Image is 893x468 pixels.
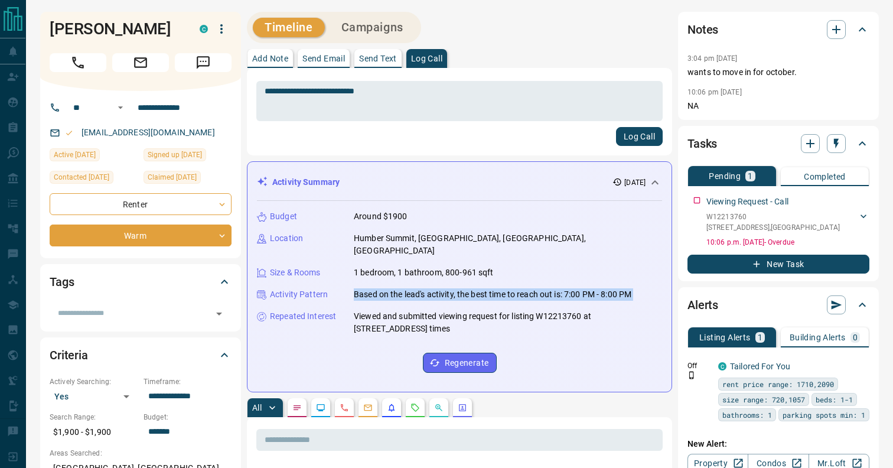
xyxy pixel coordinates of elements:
[354,210,408,223] p: Around $1900
[270,266,321,279] p: Size & Rooms
[50,422,138,442] p: $1,900 - $1,900
[50,341,232,369] div: Criteria
[706,237,869,248] p: 10:06 p.m. [DATE] - Overdue
[359,54,397,63] p: Send Text
[687,15,869,44] div: Notes
[458,403,467,412] svg: Agent Actions
[211,305,227,322] button: Open
[790,333,846,342] p: Building Alerts
[175,53,232,72] span: Message
[148,149,202,161] span: Signed up [DATE]
[270,310,336,323] p: Repeated Interest
[687,134,717,153] h2: Tasks
[50,376,138,387] p: Actively Searching:
[706,196,788,208] p: Viewing Request - Call
[706,212,840,222] p: W12213760
[144,171,232,187] div: Fri Sep 12 2025
[50,387,138,406] div: Yes
[387,403,396,412] svg: Listing Alerts
[687,129,869,158] div: Tasks
[783,409,865,421] span: parking spots min: 1
[699,333,751,342] p: Listing Alerts
[748,172,752,180] p: 1
[624,177,646,188] p: [DATE]
[50,148,138,165] div: Fri Sep 12 2025
[354,310,662,335] p: Viewed and submitted viewing request for listing W12213760 at [STREET_ADDRESS] times
[340,403,349,412] svg: Calls
[354,266,494,279] p: 1 bedroom, 1 bathroom, 800-961 sqft
[302,54,345,63] p: Send Email
[50,171,138,187] div: Fri Sep 12 2025
[316,403,325,412] svg: Lead Browsing Activity
[434,403,444,412] svg: Opportunities
[257,171,662,193] div: Activity Summary[DATE]
[50,193,232,215] div: Renter
[50,272,74,291] h2: Tags
[410,403,420,412] svg: Requests
[706,222,840,233] p: [STREET_ADDRESS] , [GEOGRAPHIC_DATA]
[112,53,169,72] span: Email
[252,54,288,63] p: Add Note
[687,291,869,319] div: Alerts
[730,362,790,371] a: Tailored For You
[272,176,340,188] p: Activity Summary
[50,268,232,296] div: Tags
[709,172,741,180] p: Pending
[270,210,297,223] p: Budget
[82,128,215,137] a: [EMAIL_ADDRESS][DOMAIN_NAME]
[270,232,303,245] p: Location
[65,129,73,137] svg: Email Valid
[200,25,208,33] div: condos.ca
[113,100,128,115] button: Open
[252,404,262,412] p: All
[330,18,415,37] button: Campaigns
[687,295,718,314] h2: Alerts
[687,100,869,112] p: NA
[722,409,772,421] span: bathrooms: 1
[270,288,328,301] p: Activity Pattern
[853,333,858,342] p: 0
[50,448,232,459] p: Areas Searched:
[148,171,197,183] span: Claimed [DATE]
[50,19,182,38] h1: [PERSON_NAME]
[687,66,869,79] p: wants to move in for october.
[50,53,106,72] span: Call
[50,346,88,365] h2: Criteria
[687,255,869,274] button: New Task
[50,412,138,422] p: Search Range:
[816,394,853,405] span: beds: 1-1
[144,376,232,387] p: Timeframe:
[722,394,805,405] span: size range: 720,1057
[722,378,834,390] span: rent price range: 1710,2090
[423,353,497,373] button: Regenerate
[144,412,232,422] p: Budget:
[54,149,96,161] span: Active [DATE]
[718,362,726,370] div: condos.ca
[354,232,662,257] p: Humber Summit, [GEOGRAPHIC_DATA], [GEOGRAPHIC_DATA], [GEOGRAPHIC_DATA]
[292,403,302,412] svg: Notes
[144,148,232,165] div: Fri Sep 12 2025
[253,18,325,37] button: Timeline
[687,438,869,450] p: New Alert:
[687,371,696,379] svg: Push Notification Only
[354,288,631,301] p: Based on the lead's activity, the best time to reach out is: 7:00 PM - 8:00 PM
[687,20,718,39] h2: Notes
[411,54,442,63] p: Log Call
[804,173,846,181] p: Completed
[706,209,869,235] div: W12213760[STREET_ADDRESS],[GEOGRAPHIC_DATA]
[50,225,232,246] div: Warm
[54,171,109,183] span: Contacted [DATE]
[687,88,742,96] p: 10:06 pm [DATE]
[687,54,738,63] p: 3:04 pm [DATE]
[616,127,663,146] button: Log Call
[687,360,711,371] p: Off
[363,403,373,412] svg: Emails
[758,333,762,342] p: 1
